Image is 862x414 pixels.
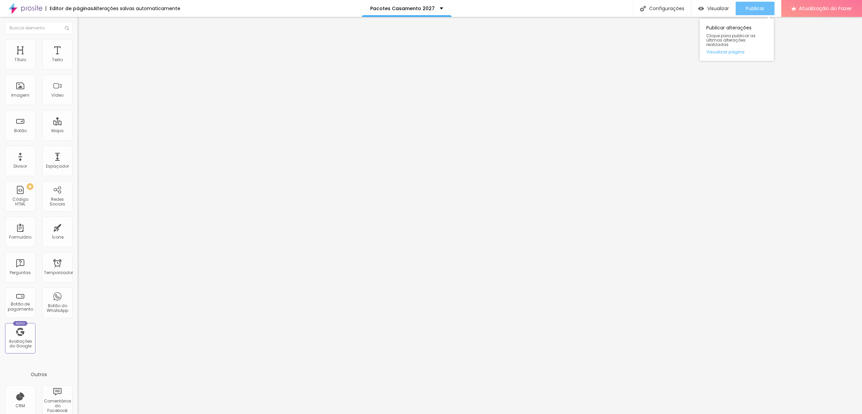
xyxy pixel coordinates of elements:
font: Editor de páginas [50,5,93,12]
font: Outros [31,371,47,378]
font: Temporizador [44,270,73,275]
button: Publicar [736,2,775,15]
font: CRM [16,403,25,409]
font: Mapa [51,128,64,133]
font: Redes Sociais [50,196,65,207]
font: Ícone [52,234,64,240]
img: Ícone [65,26,69,30]
button: Visualizar [691,2,736,15]
font: Clique para publicar as últimas alterações realizadas [706,33,756,47]
font: Pacotes Casamento 2027 [370,5,435,12]
font: Botão do WhatsApp [47,303,68,313]
font: Avaliações do Google [9,338,32,349]
font: Espaçador [46,163,69,169]
font: Novo [16,321,25,325]
font: Visualizar [707,5,729,12]
font: Título [15,57,26,63]
input: Buscar elemento [5,22,73,34]
font: Código HTML [12,196,28,207]
font: Publicar [746,5,764,12]
font: Alterações salvas automaticamente [93,5,180,12]
font: Perguntas [10,270,31,275]
font: Visualizar página [706,49,744,55]
font: Formulário [9,234,31,240]
font: Botão [14,128,27,133]
font: Texto [52,57,63,63]
a: Visualizar página [706,50,767,54]
font: Comentários do Facebook [44,398,71,414]
font: Configurações [649,5,684,12]
font: Divisor [14,163,27,169]
font: Imagem [11,92,29,98]
img: Ícone [640,6,646,11]
font: Publicar alterações [706,24,752,31]
font: Botão de pagamento [8,301,33,312]
font: Atualização do Fazer [799,5,852,12]
font: Vídeo [51,92,64,98]
img: view-1.svg [698,6,704,11]
iframe: Editor [78,17,862,414]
